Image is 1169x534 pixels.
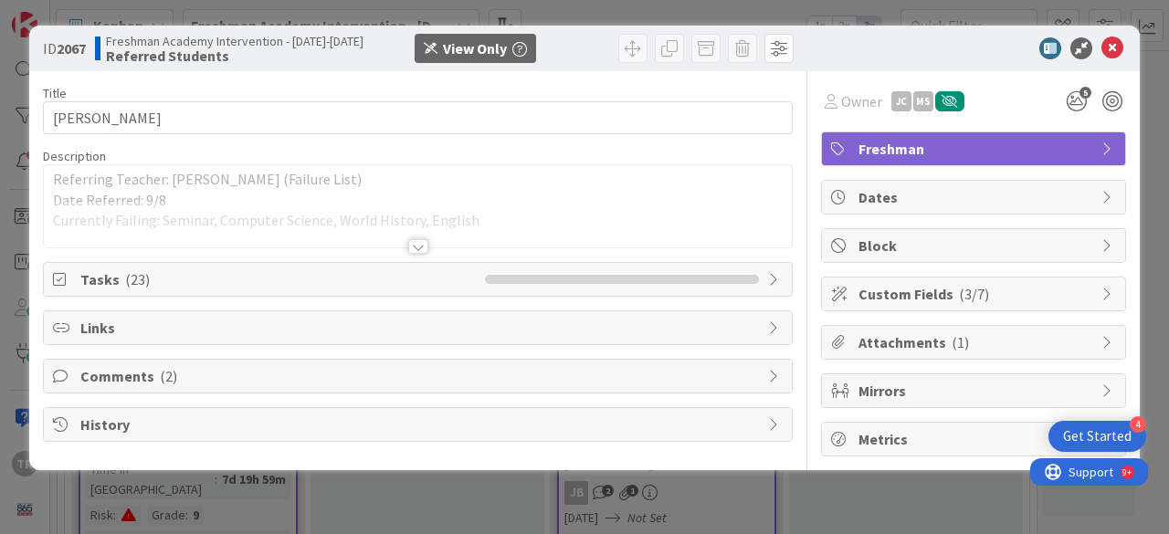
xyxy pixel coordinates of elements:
p: Date Referred: 9/8 [53,190,783,211]
span: ( 3/7 ) [959,285,989,303]
div: Open Get Started checklist, remaining modules: 4 [1048,421,1146,452]
b: Referred Students [106,48,363,63]
div: 9+ [92,7,101,22]
span: Freshman [858,138,1092,160]
span: Description [43,148,106,164]
span: Owner [841,90,882,112]
span: History [80,414,759,435]
div: View Only [443,37,507,59]
input: type card name here... [43,101,793,134]
span: ( 23 ) [125,270,150,288]
span: Tasks [80,268,476,290]
div: 4 [1130,416,1146,433]
span: Attachments [858,331,1092,353]
div: Get Started [1063,427,1132,445]
span: ( 2 ) [160,367,177,385]
span: Dates [858,186,1092,208]
p: Referring Teacher: [PERSON_NAME] (Failure List) [53,169,783,190]
span: Block [858,235,1092,257]
span: Comments [80,365,759,387]
span: Freshman Academy Intervention - [DATE]-[DATE] [106,34,363,48]
span: 5 [1079,87,1091,99]
b: 2067 [57,39,86,58]
span: Mirrors [858,380,1092,402]
span: ID [43,37,86,59]
span: Custom Fields [858,283,1092,305]
label: Title [43,85,67,101]
div: JC [891,91,911,111]
span: Metrics [858,428,1092,450]
span: ( 1 ) [952,333,969,351]
span: Links [80,317,759,339]
div: Ms [913,91,933,111]
span: Support [38,3,83,25]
